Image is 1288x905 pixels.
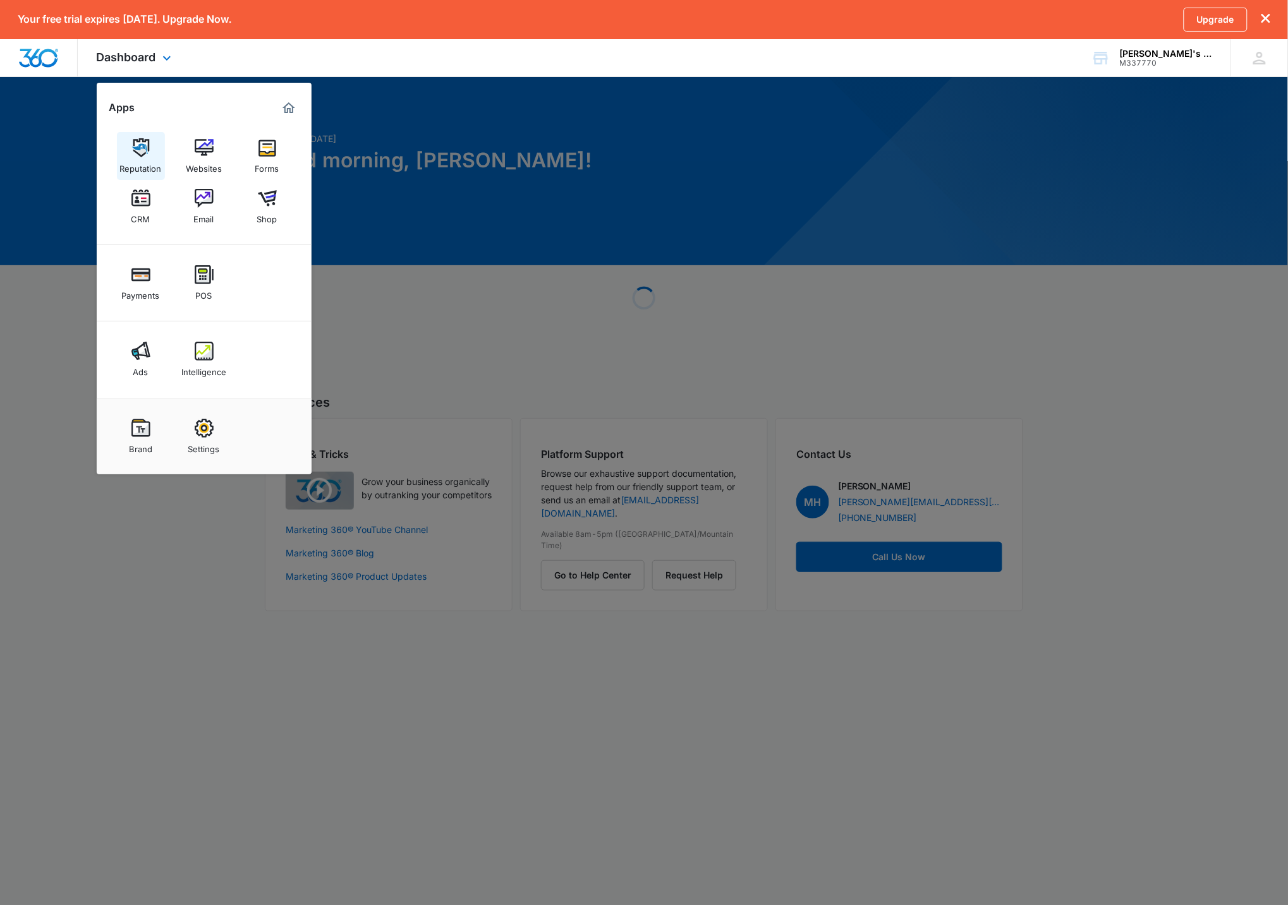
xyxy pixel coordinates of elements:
div: account id [1120,59,1212,68]
button: dismiss this dialog [1261,13,1270,25]
div: Ads [133,361,149,377]
div: account name [1120,49,1212,59]
div: Websites [186,157,222,174]
p: Your free trial expires [DATE]. Upgrade Now. [18,13,231,25]
a: Brand [117,412,165,460]
div: Intelligence [181,361,226,377]
a: Intelligence [180,335,228,383]
span: Dashboard [97,51,156,64]
a: Payments [117,259,165,307]
div: Dashboard [78,39,193,76]
div: CRM [131,208,150,224]
div: Email [194,208,214,224]
a: Upgrade [1184,8,1248,32]
a: Shop [243,183,291,231]
a: Marketing 360® Dashboard [279,98,299,118]
div: Settings [188,438,220,454]
a: POS [180,259,228,307]
a: Settings [180,412,228,460]
div: Forms [255,157,279,174]
a: Reputation [117,132,165,180]
div: Reputation [120,157,162,174]
div: Shop [257,208,277,224]
a: Forms [243,132,291,180]
div: Payments [122,284,160,301]
a: Ads [117,335,165,383]
a: Websites [180,132,228,180]
div: POS [196,284,212,301]
h2: Apps [109,102,135,114]
a: CRM [117,183,165,231]
a: Email [180,183,228,231]
div: Brand [129,438,152,454]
